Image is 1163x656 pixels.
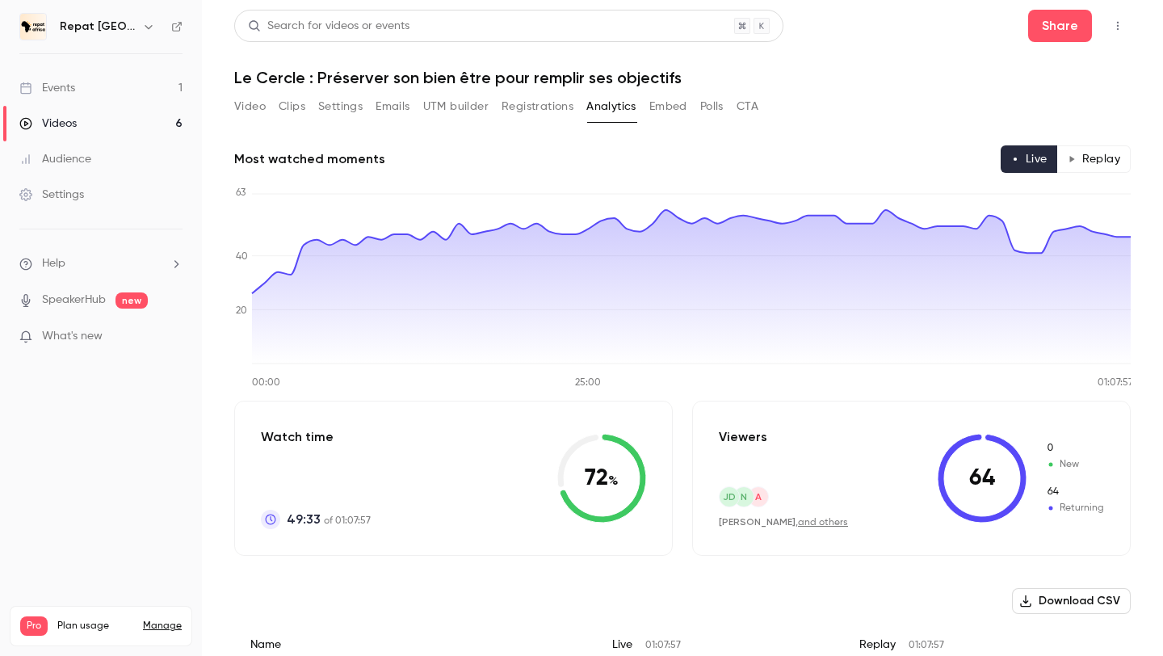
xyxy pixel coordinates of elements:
[19,151,91,167] div: Audience
[723,490,736,504] span: JD
[236,188,246,198] tspan: 63
[318,94,363,120] button: Settings
[143,620,182,633] a: Manage
[248,18,409,35] div: Search for videos or events
[1046,485,1104,499] span: Returning
[1046,457,1104,472] span: New
[719,427,767,447] p: Viewers
[649,94,687,120] button: Embed
[20,616,48,636] span: Pro
[42,255,65,272] span: Help
[234,149,385,169] h2: Most watched moments
[19,116,77,132] div: Videos
[19,80,75,96] div: Events
[719,515,848,529] div: ,
[1012,588,1131,614] button: Download CSV
[115,292,148,309] span: new
[20,14,46,40] img: Repat Africa
[423,94,489,120] button: UTM builder
[261,427,371,447] p: Watch time
[19,187,84,203] div: Settings
[700,94,724,120] button: Polls
[236,252,248,262] tspan: 40
[234,94,266,120] button: Video
[719,516,796,528] span: [PERSON_NAME]
[252,378,280,388] tspan: 00:00
[376,94,409,120] button: Emails
[737,94,758,120] button: CTA
[234,68,1131,87] h1: Le Cercle : Préserver son bien être pour remplir ses objectifs
[502,94,573,120] button: Registrations
[1028,10,1092,42] button: Share
[1057,145,1131,173] button: Replay
[798,518,848,528] a: and others
[42,328,103,345] span: What's new
[586,94,636,120] button: Analytics
[741,490,747,504] span: N
[19,255,183,272] li: help-dropdown-opener
[909,641,944,650] span: 01:07:57
[287,510,321,529] span: 49:33
[1001,145,1058,173] button: Live
[236,306,247,316] tspan: 20
[287,510,371,529] p: of 01:07:57
[60,19,136,35] h6: Repat [GEOGRAPHIC_DATA]
[645,641,681,650] span: 01:07:57
[1046,441,1104,456] span: New
[1046,501,1104,515] span: Returning
[42,292,106,309] a: SpeakerHub
[755,490,762,504] span: A
[575,378,601,388] tspan: 25:00
[279,94,305,120] button: Clips
[1098,378,1133,388] tspan: 01:07:57
[57,620,133,633] span: Plan usage
[1105,13,1131,39] button: Top Bar Actions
